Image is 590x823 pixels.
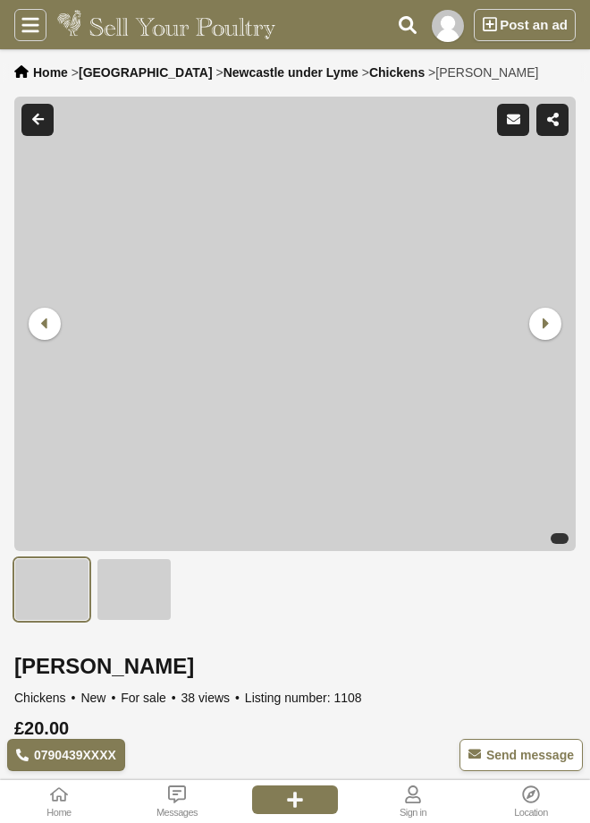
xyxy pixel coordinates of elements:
li: > [428,65,538,80]
span: Chickens [14,691,78,705]
a: Home [33,65,68,80]
span: Listing number: 1108 [245,691,362,705]
p: Published on [DATE] [14,749,576,767]
a: 0790439XXXX [7,739,125,771]
span: 0790439XXXX [34,748,116,762]
img: Wyandotte bantams - 2 [97,558,172,621]
li: > [215,65,358,80]
img: Non-logged user [432,10,464,42]
a: Chickens [369,65,425,80]
a: Messages [118,780,236,823]
img: Wyandotte bantams - 1 [14,558,89,621]
span: For sale [121,691,177,705]
span: New [80,691,117,705]
span: [PERSON_NAME] [435,65,538,80]
span: Sign in [356,805,470,820]
a: Sign in [354,780,472,823]
img: Wyandotte bantams - 1/2 [14,97,576,551]
span: Messages [120,805,234,820]
img: Sell Your Poultry [57,10,275,40]
span: Send message [486,748,574,762]
h1: [PERSON_NAME] [14,655,576,678]
span: Home [2,805,116,820]
div: £20.00 [14,718,576,738]
a: Send message [459,739,583,771]
li: > [72,65,213,80]
span: 38 views [181,691,241,705]
a: Location [472,780,590,823]
a: [GEOGRAPHIC_DATA] [79,65,213,80]
span: Location [474,805,588,820]
a: Post an ad [474,9,576,41]
a: Newcastle under Lyme [223,65,358,80]
li: > [362,65,425,80]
